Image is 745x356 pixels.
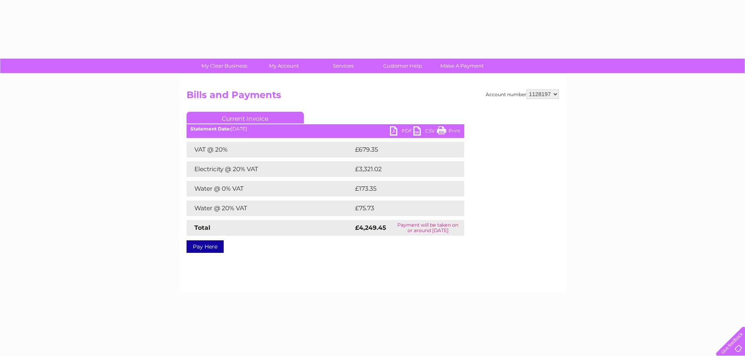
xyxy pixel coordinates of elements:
td: £75.73 [353,200,448,216]
td: £679.35 [353,142,450,157]
h2: Bills and Payments [187,89,559,104]
a: CSV [413,126,437,138]
a: Customer Help [370,59,435,73]
a: PDF [390,126,413,138]
a: Current Invoice [187,112,304,123]
strong: £4,249.45 [355,224,386,231]
a: My Clear Business [192,59,257,73]
a: Services [311,59,375,73]
td: £173.35 [353,181,449,197]
b: Statement Date: [190,126,231,132]
td: Payment will be taken on or around [DATE] [392,220,464,236]
strong: Total [194,224,210,231]
td: VAT @ 20% [187,142,353,157]
a: Print [437,126,460,138]
td: £3,321.02 [353,161,452,177]
td: Water @ 0% VAT [187,181,353,197]
a: Make A Payment [430,59,494,73]
div: [DATE] [187,126,464,132]
td: Water @ 20% VAT [187,200,353,216]
td: Electricity @ 20% VAT [187,161,353,177]
div: Account number [486,89,559,99]
a: My Account [251,59,316,73]
a: Pay Here [187,240,224,253]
